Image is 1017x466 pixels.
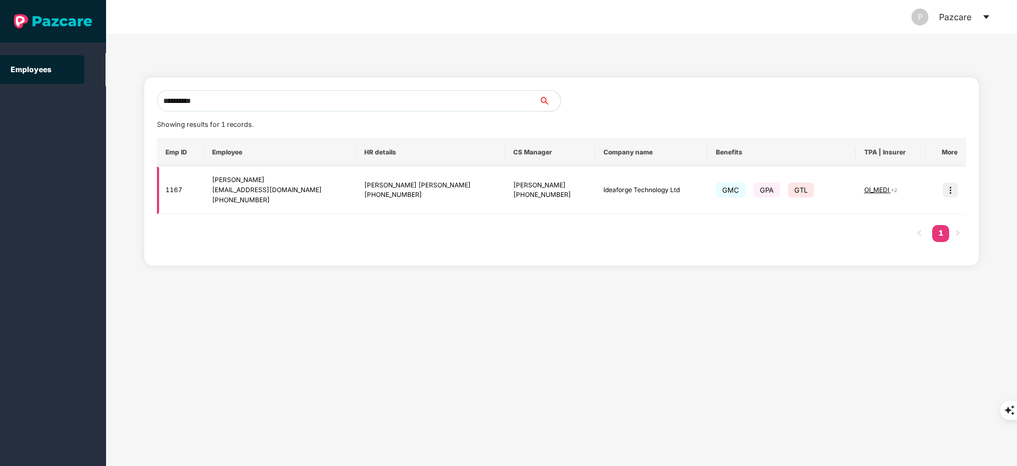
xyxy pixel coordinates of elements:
[212,195,348,205] div: [PHONE_NUMBER]
[916,230,923,236] span: left
[595,138,707,167] th: Company name
[595,167,707,214] td: Ideaforge Technology Ltd
[932,225,949,242] li: 1
[157,138,204,167] th: Emp ID
[513,180,586,191] div: [PERSON_NAME]
[954,230,961,236] span: right
[949,225,966,242] li: Next Page
[864,186,891,194] span: OI_MEDI
[513,190,586,200] div: [PHONE_NUMBER]
[911,225,928,242] button: left
[364,180,496,191] div: [PERSON_NAME] [PERSON_NAME]
[949,225,966,242] button: right
[364,190,496,200] div: [PHONE_NUMBER]
[891,187,897,193] span: + 2
[212,185,348,195] div: [EMAIL_ADDRESS][DOMAIN_NAME]
[918,8,923,25] span: P
[716,183,746,197] span: GMC
[932,225,949,241] a: 1
[11,65,51,74] a: Employees
[926,138,966,167] th: More
[753,183,780,197] span: GPA
[204,138,356,167] th: Employee
[157,167,204,214] td: 1167
[982,13,990,21] span: caret-down
[539,90,561,111] button: search
[539,97,560,105] span: search
[157,120,253,128] span: Showing results for 1 records.
[212,175,348,185] div: [PERSON_NAME]
[356,138,505,167] th: HR details
[707,138,855,167] th: Benefits
[856,138,926,167] th: TPA | Insurer
[788,183,814,197] span: GTL
[505,138,595,167] th: CS Manager
[943,183,958,197] img: icon
[911,225,928,242] li: Previous Page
